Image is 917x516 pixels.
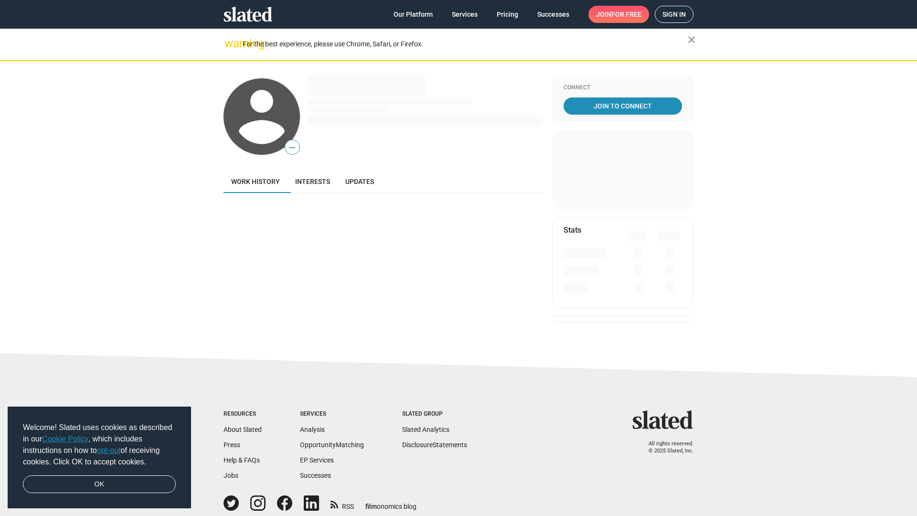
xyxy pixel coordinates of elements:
[402,441,467,449] a: DisclosureStatements
[588,6,649,23] a: Joinfor free
[224,170,288,193] a: Work history
[564,84,682,92] div: Connect
[530,6,577,23] a: Successes
[564,225,581,235] mat-card-title: Stats
[639,441,693,454] p: All rights reserved. © 2025 Slated, Inc.
[8,407,191,509] div: cookieconsent
[564,97,682,115] a: Join To Connect
[288,170,338,193] a: Interests
[300,426,325,433] a: Analysis
[243,38,688,51] div: For the best experience, please use Chrome, Safari, or Firefox.
[402,410,467,418] div: Slated Group
[331,496,354,511] a: RSS
[497,6,518,23] span: Pricing
[489,6,526,23] a: Pricing
[23,422,176,468] span: Welcome! Slated uses cookies as described in our , which includes instructions on how to of recei...
[224,410,262,418] div: Resources
[365,494,416,511] a: filmonomics blog
[23,475,176,494] a: dismiss cookie message
[338,170,382,193] a: Updates
[300,472,331,479] a: Successes
[345,178,374,185] span: Updates
[285,141,299,154] span: —
[565,97,680,115] span: Join To Connect
[611,6,641,23] span: for free
[295,178,330,185] span: Interests
[444,6,485,23] a: Services
[386,6,440,23] a: Our Platform
[596,6,641,23] span: Join
[300,410,364,418] div: Services
[231,178,280,185] span: Work history
[537,6,569,23] span: Successes
[662,6,686,22] span: Sign in
[300,441,364,449] a: OpportunityMatching
[224,38,236,49] mat-icon: warning
[300,456,334,464] a: EP Services
[224,472,238,479] a: Jobs
[365,503,377,510] span: film
[394,6,433,23] span: Our Platform
[97,446,121,454] a: opt-out
[452,6,478,23] span: Services
[402,426,449,433] a: Slated Analytics
[224,441,240,449] a: Press
[42,435,88,443] a: Cookie Policy
[224,456,260,464] a: Help & FAQs
[655,6,693,23] a: Sign in
[224,426,262,433] a: About Slated
[686,34,697,45] mat-icon: close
